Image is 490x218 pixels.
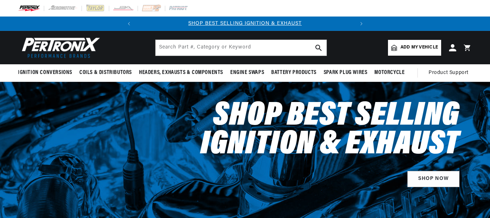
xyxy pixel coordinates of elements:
[18,35,101,60] img: Pertronix
[139,69,223,76] span: Headers, Exhausts & Components
[136,20,354,28] div: 1 of 2
[136,20,354,28] div: Announcement
[230,69,264,76] span: Engine Swaps
[271,69,316,76] span: Battery Products
[320,64,371,81] summary: Spark Plug Wires
[324,69,367,76] span: Spark Plug Wires
[371,64,408,81] summary: Motorcycle
[18,64,76,81] summary: Ignition Conversions
[79,69,132,76] span: Coils & Distributors
[76,64,135,81] summary: Coils & Distributors
[354,17,369,31] button: Translation missing: en.sections.announcements.next_announcement
[122,17,136,31] button: Translation missing: en.sections.announcements.previous_announcement
[401,44,438,51] span: Add my vehicle
[311,40,327,56] button: search button
[407,171,459,187] a: SHOP NOW
[374,69,405,76] span: Motorcycle
[388,40,441,56] a: Add my vehicle
[227,64,268,81] summary: Engine Swaps
[188,21,302,26] a: SHOP BEST SELLING IGNITION & EXHAUST
[429,69,468,77] span: Product Support
[156,40,327,56] input: Search Part #, Category or Keyword
[135,64,227,81] summary: Headers, Exhausts & Components
[18,69,72,76] span: Ignition Conversions
[152,102,459,159] h2: Shop Best Selling Ignition & Exhaust
[268,64,320,81] summary: Battery Products
[429,64,472,82] summary: Product Support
